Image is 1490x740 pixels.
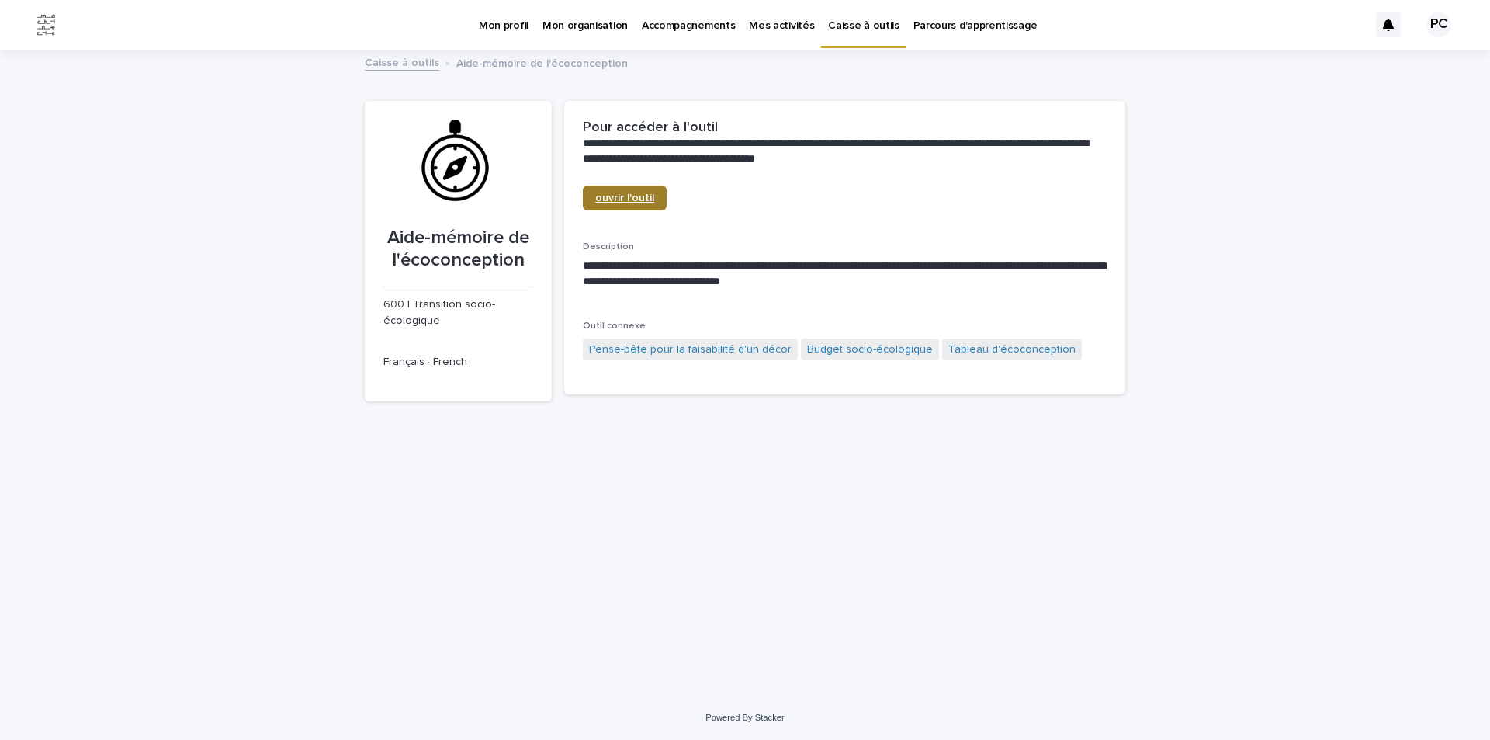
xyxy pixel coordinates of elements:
p: Aide-mémoire de l'écoconception [456,54,628,71]
a: Powered By Stacker [705,713,784,722]
p: Aide-mémoire de l'écoconception [383,227,533,272]
a: Tableau d'écoconception [948,342,1076,358]
div: PC [1426,12,1451,37]
span: Outil connexe [583,321,646,331]
p: Français · French [383,354,533,370]
a: Budget socio-écologique [807,342,933,358]
span: ouvrir l'outil [595,193,654,203]
span: Description [583,242,634,252]
a: Pense-bête pour la faisabilité d'un décor [589,342,792,358]
a: ouvrir l'outil [583,186,667,210]
h2: Pour accéder à l'outil [583,120,718,137]
a: Caisse à outils [365,53,439,71]
p: 600 | Transition socio-écologique [383,297,533,329]
img: Jx8JiDZqSLW7pnA6nIo1 [31,9,62,40]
